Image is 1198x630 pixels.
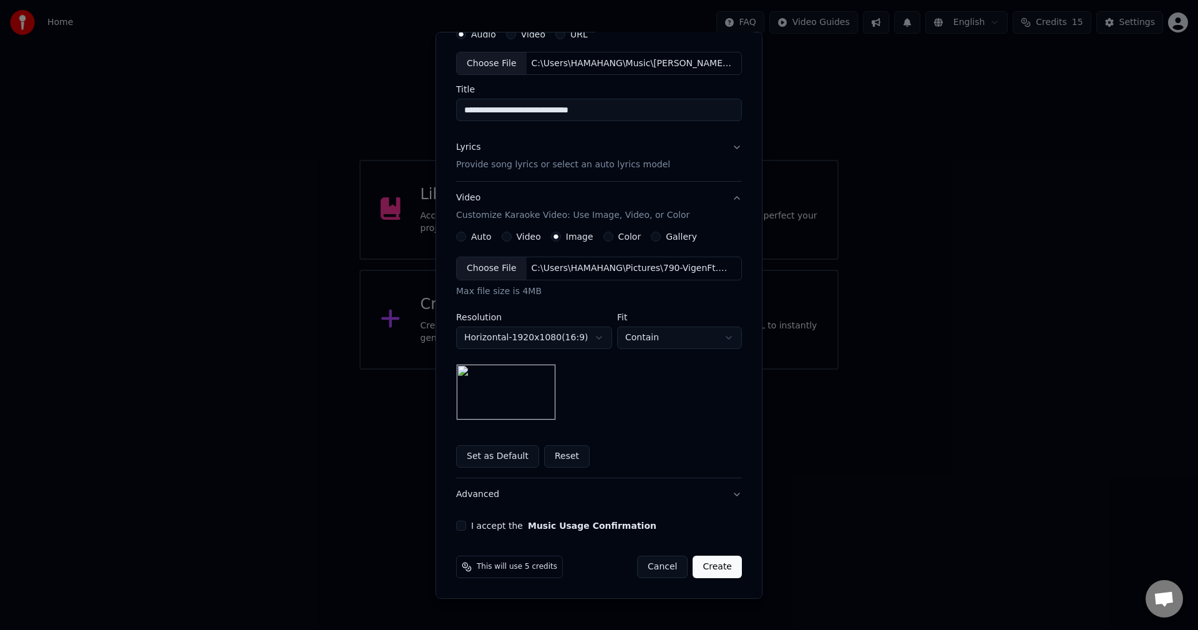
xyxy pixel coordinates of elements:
[618,232,641,241] label: Color
[544,445,590,468] button: Reset
[527,262,739,275] div: C:\Users\HAMAHANG\Pictures\790-VigenFt.Delkas-BordiAzYadam.jpg
[457,257,527,280] div: Choose File
[617,313,742,322] label: Fit
[527,57,739,69] div: C:\Users\HAMAHANG\Music\[PERSON_NAME] Ft. [PERSON_NAME] Az [PERSON_NAME].mp3
[666,232,697,241] label: Gallery
[456,182,742,232] button: VideoCustomize Karaoke Video: Use Image, Video, or Color
[456,478,742,511] button: Advanced
[456,445,539,468] button: Set as Default
[637,556,688,578] button: Cancel
[456,131,742,181] button: LyricsProvide song lyrics or select an auto lyrics model
[517,232,541,241] label: Video
[457,52,527,74] div: Choose File
[456,141,480,154] div: Lyrics
[456,85,742,94] label: Title
[471,232,492,241] label: Auto
[528,521,656,530] button: I accept the
[477,562,557,572] span: This will use 5 credits
[456,192,689,222] div: Video
[693,556,742,578] button: Create
[456,313,612,322] label: Resolution
[456,209,689,222] p: Customize Karaoke Video: Use Image, Video, or Color
[471,29,496,38] label: Audio
[566,232,593,241] label: Image
[471,521,656,530] label: I accept the
[570,29,588,38] label: URL
[456,159,670,171] p: Provide song lyrics or select an auto lyrics model
[456,285,742,298] div: Max file size is 4MB
[456,232,742,478] div: VideoCustomize Karaoke Video: Use Image, Video, or Color
[521,29,545,38] label: Video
